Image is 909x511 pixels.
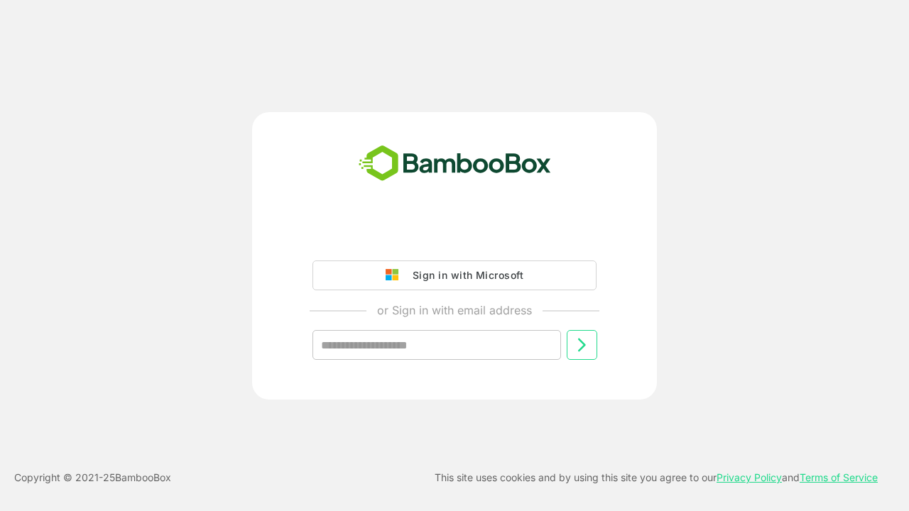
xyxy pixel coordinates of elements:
button: Sign in with Microsoft [312,260,597,290]
p: or Sign in with email address [377,302,532,319]
p: This site uses cookies and by using this site you agree to our and [435,469,878,486]
a: Terms of Service [800,471,878,483]
a: Privacy Policy [717,471,782,483]
div: Sign in with Microsoft [405,266,523,285]
img: google [386,269,405,282]
p: Copyright © 2021- 25 BambooBox [14,469,171,486]
img: bamboobox [351,141,559,187]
